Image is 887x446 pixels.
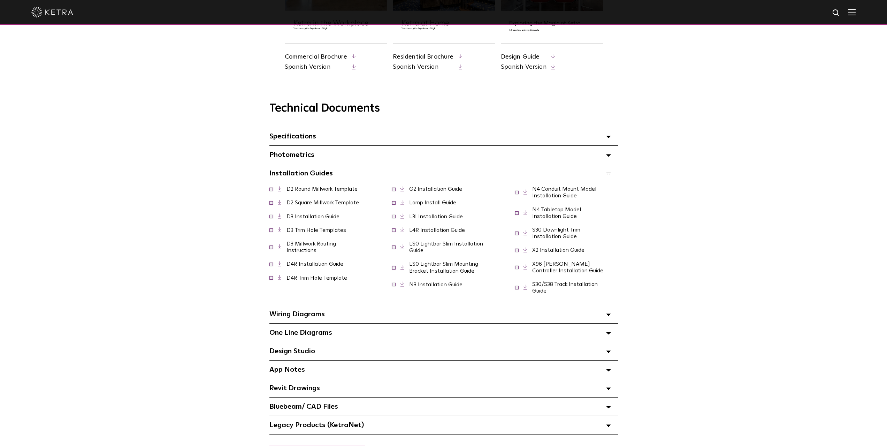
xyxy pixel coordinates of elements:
[286,275,347,281] a: D4R Trim Hole Template
[269,311,325,318] span: Wiring Diagrams
[286,186,358,192] a: D2 Round Millwork Template
[409,261,478,273] a: LS0 Lightbar Slim Mounting Bracket Installation Guide
[501,63,546,71] a: Spanish Version
[532,247,584,253] a: X2 Installation Guide
[286,200,359,205] a: D2 Square Millwork Template
[269,151,314,158] span: Photometrics
[269,366,305,373] span: App Notes
[532,186,596,198] a: N4 Conduit Mount Model Installation Guide
[286,261,343,267] a: D4R Installation Guide
[285,54,347,60] a: Commercial Brochure
[393,54,454,60] a: Residential Brochure
[31,7,73,17] img: ketra-logo-2019-white
[393,63,454,71] a: Spanish Version
[269,385,320,392] span: Revit Drawings
[409,186,462,192] a: G2 Installation Guide
[409,282,462,287] a: N3 Installation Guide
[409,214,463,219] a: L3I Installation Guide
[286,227,346,233] a: D3 Trim Hole Templates
[286,214,339,219] a: D3 Installation Guide
[501,54,540,60] a: Design Guide
[532,207,581,219] a: N4 Tabletop Model Installation Guide
[286,241,336,253] a: D3 Millwork Routing Instructions
[269,422,364,429] span: Legacy Products (KetraNet)
[269,329,332,336] span: One Line Diagrams
[409,200,456,205] a: Lamp Install Guide
[409,241,483,253] a: LS0 Lightbar Slim Installation Guide
[269,348,315,355] span: Design Studio
[832,9,841,17] img: search icon
[532,261,603,273] a: X96 [PERSON_NAME] Controller Installation Guide
[269,133,316,140] span: Specifications
[269,102,618,115] h3: Technical Documents
[848,9,856,15] img: Hamburger%20Nav.svg
[409,227,465,233] a: L4R Installation Guide
[269,403,338,410] span: Bluebeam/ CAD Files
[532,281,598,294] a: S30/S38 Track Installation Guide
[285,63,347,71] a: Spanish Version
[532,227,580,239] a: S30 Downlight Trim Installation Guide
[269,170,333,177] span: Installation Guides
